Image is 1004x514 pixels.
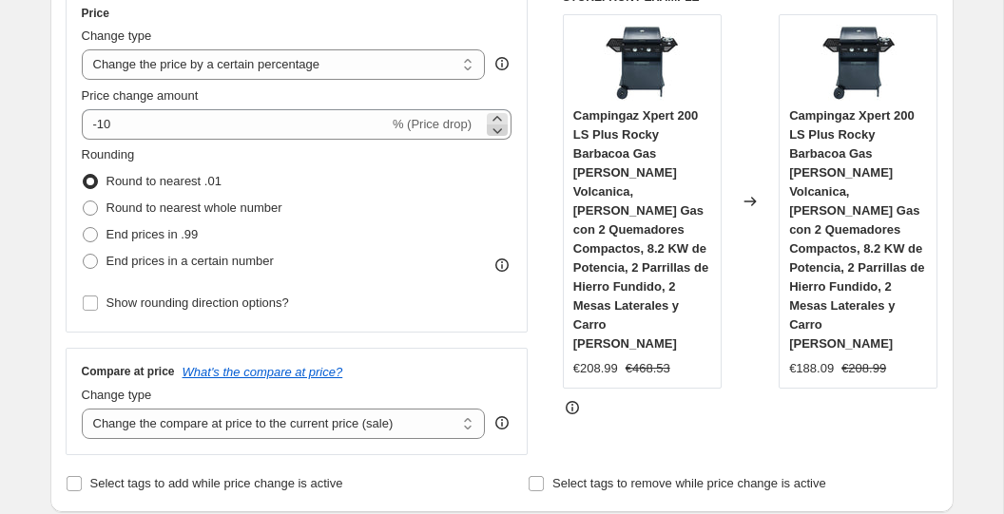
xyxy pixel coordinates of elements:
span: Campingaz Xpert 200 LS Plus Rocky Barbacoa Gas [PERSON_NAME] Volcanica, [PERSON_NAME] Gas con 2 Q... [789,108,924,351]
span: Change type [82,388,152,402]
img: 711JU1wUxQL_80x.jpg [604,25,680,101]
span: Campingaz Xpert 200 LS Plus Rocky Barbacoa Gas [PERSON_NAME] Volcanica, [PERSON_NAME] Gas con 2 Q... [573,108,708,351]
span: Change type [82,29,152,43]
span: Price change amount [82,88,199,103]
div: €188.09 [789,359,834,378]
span: Select tags to remove while price change is active [552,476,826,490]
h3: Price [82,6,109,21]
strike: €208.99 [841,359,886,378]
div: help [492,54,512,73]
strike: €468.53 [626,359,670,378]
span: Show rounding direction options? [106,295,289,310]
div: €208.99 [573,359,618,378]
button: What's the compare at price? [183,365,343,379]
span: End prices in .99 [106,227,199,241]
span: Round to nearest .01 [106,174,222,188]
span: % (Price drop) [393,117,472,131]
span: Select tags to add while price change is active [90,476,343,490]
h3: Compare at price [82,364,175,379]
span: Rounding [82,147,135,162]
input: -15 [82,109,389,140]
span: Round to nearest whole number [106,200,282,215]
span: End prices in a certain number [106,254,274,268]
div: help [492,413,512,432]
img: 711JU1wUxQL_80x.jpg [821,25,897,101]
